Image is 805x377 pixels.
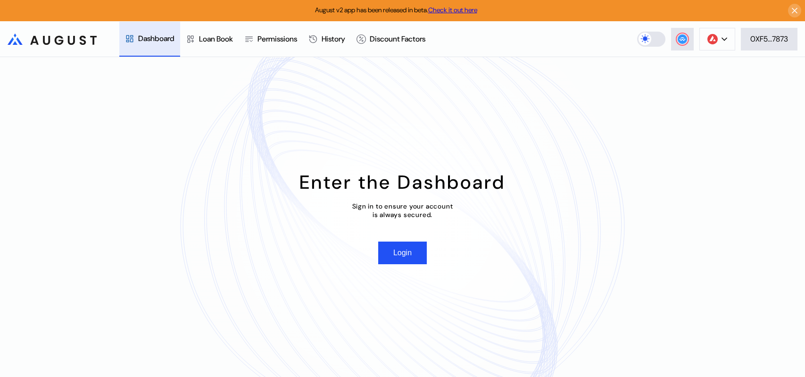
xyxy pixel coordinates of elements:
[138,34,174,43] div: Dashboard
[370,34,425,44] div: Discount Factors
[119,22,180,57] a: Dashboard
[428,6,477,14] a: Check it out here
[239,22,303,57] a: Permissions
[351,22,431,57] a: Discount Factors
[750,34,788,44] div: 0XF5...7873
[741,28,797,50] button: 0XF5...7873
[699,28,735,50] button: chain logo
[352,202,453,219] div: Sign in to ensure your account is always secured.
[303,22,351,57] a: History
[257,34,297,44] div: Permissions
[299,170,506,194] div: Enter the Dashboard
[707,34,718,44] img: chain logo
[180,22,239,57] a: Loan Book
[378,242,427,264] button: Login
[199,34,233,44] div: Loan Book
[315,6,477,14] span: August v2 app has been released in beta.
[322,34,345,44] div: History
